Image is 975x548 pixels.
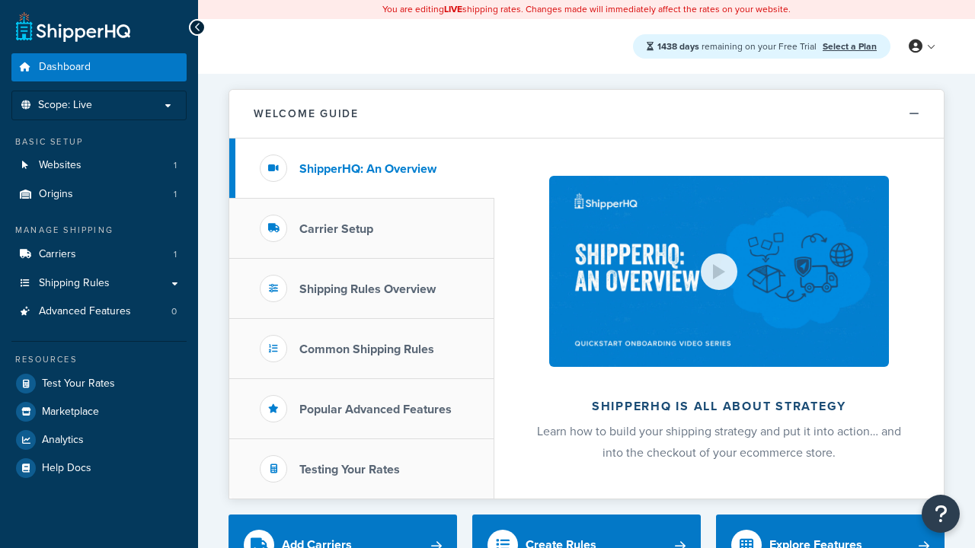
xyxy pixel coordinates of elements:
[11,180,187,209] a: Origins1
[174,188,177,201] span: 1
[174,159,177,172] span: 1
[39,188,73,201] span: Origins
[657,40,699,53] strong: 1438 days
[299,222,373,236] h3: Carrier Setup
[11,398,187,425] a: Marketplace
[174,248,177,261] span: 1
[42,462,91,475] span: Help Docs
[535,400,903,413] h2: ShipperHQ is all about strategy
[254,108,359,119] h2: Welcome Guide
[11,269,187,298] a: Shipping Rules
[11,454,187,482] a: Help Docs
[299,342,434,356] h3: Common Shipping Rules
[299,282,436,296] h3: Shipping Rules Overview
[39,159,82,172] span: Websites
[38,99,92,112] span: Scope: Live
[11,135,187,148] div: Basic Setup
[11,151,187,180] a: Websites1
[299,162,436,176] h3: ShipperHQ: An Overview
[11,370,187,397] a: Test Your Rates
[11,298,187,326] a: Advanced Features0
[11,353,187,366] div: Resources
[657,40,819,53] span: remaining on your Free Trial
[11,241,187,269] a: Carriers1
[11,151,187,180] li: Websites
[444,2,462,16] b: LIVE
[549,176,889,367] img: ShipperHQ is all about strategy
[11,180,187,209] li: Origins
[229,90,944,139] button: Welcome Guide
[42,378,115,390] span: Test Your Rates
[11,298,187,326] li: Advanced Features
[11,241,187,269] li: Carriers
[39,277,110,290] span: Shipping Rules
[823,40,877,53] a: Select a Plan
[39,248,76,261] span: Carriers
[42,406,99,419] span: Marketplace
[11,426,187,454] a: Analytics
[922,495,960,533] button: Open Resource Center
[537,422,901,461] span: Learn how to build your shipping strategy and put it into action… and into the checkout of your e...
[299,403,452,416] h3: Popular Advanced Features
[11,224,187,237] div: Manage Shipping
[39,305,131,318] span: Advanced Features
[42,434,84,447] span: Analytics
[299,463,400,476] h3: Testing Your Rates
[39,61,91,74] span: Dashboard
[171,305,177,318] span: 0
[11,53,187,81] a: Dashboard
